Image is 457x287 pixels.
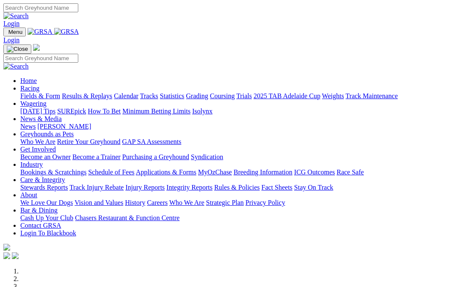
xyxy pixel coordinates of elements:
[7,46,28,52] img: Close
[336,168,363,176] a: Race Safe
[57,108,86,115] a: SUREpick
[262,184,292,191] a: Fact Sheets
[20,123,454,130] div: News & Media
[20,161,43,168] a: Industry
[20,168,86,176] a: Bookings & Scratchings
[3,244,10,251] img: logo-grsa-white.png
[20,100,47,107] a: Wagering
[122,108,190,115] a: Minimum Betting Limits
[214,184,260,191] a: Rules & Policies
[57,138,121,145] a: Retire Your Greyhound
[74,199,123,206] a: Vision and Values
[160,92,184,99] a: Statistics
[28,28,52,36] img: GRSA
[294,184,333,191] a: Stay On Track
[3,252,10,259] img: facebook.svg
[20,229,76,237] a: Login To Blackbook
[122,138,182,145] a: GAP SA Assessments
[20,146,56,153] a: Get Involved
[20,153,454,161] div: Get Involved
[206,199,244,206] a: Strategic Plan
[3,20,19,27] a: Login
[3,63,29,70] img: Search
[20,214,454,222] div: Bar & Dining
[62,92,112,99] a: Results & Replays
[88,108,121,115] a: How To Bet
[20,138,55,145] a: Who We Are
[3,3,78,12] input: Search
[20,108,454,115] div: Wagering
[20,138,454,146] div: Greyhounds as Pets
[3,44,31,54] button: Toggle navigation
[20,199,454,207] div: About
[20,184,454,191] div: Care & Integrity
[322,92,344,99] a: Weights
[294,168,335,176] a: ICG Outcomes
[236,92,252,99] a: Trials
[8,29,22,35] span: Menu
[3,12,29,20] img: Search
[72,153,121,160] a: Become a Trainer
[20,207,58,214] a: Bar & Dining
[20,199,73,206] a: We Love Our Dogs
[20,123,36,130] a: News
[20,168,454,176] div: Industry
[20,77,37,84] a: Home
[114,92,138,99] a: Calendar
[20,130,74,138] a: Greyhounds as Pets
[245,199,285,206] a: Privacy Policy
[125,184,165,191] a: Injury Reports
[166,184,212,191] a: Integrity Reports
[88,168,134,176] a: Schedule of Fees
[20,214,73,221] a: Cash Up Your Club
[3,36,19,44] a: Login
[20,176,65,183] a: Care & Integrity
[20,92,60,99] a: Fields & Form
[20,184,68,191] a: Stewards Reports
[3,54,78,63] input: Search
[234,168,292,176] a: Breeding Information
[346,92,398,99] a: Track Maintenance
[198,168,232,176] a: MyOzChase
[20,108,55,115] a: [DATE] Tips
[192,108,212,115] a: Isolynx
[37,123,91,130] a: [PERSON_NAME]
[69,184,124,191] a: Track Injury Rebate
[186,92,208,99] a: Grading
[33,44,40,51] img: logo-grsa-white.png
[169,199,204,206] a: Who We Are
[20,191,37,199] a: About
[54,28,79,36] img: GRSA
[20,92,454,100] div: Racing
[210,92,235,99] a: Coursing
[20,115,62,122] a: News & Media
[20,153,71,160] a: Become an Owner
[136,168,196,176] a: Applications & Forms
[122,153,189,160] a: Purchasing a Greyhound
[20,222,61,229] a: Contact GRSA
[12,252,19,259] img: twitter.svg
[125,199,145,206] a: History
[75,214,179,221] a: Chasers Restaurant & Function Centre
[3,28,26,36] button: Toggle navigation
[253,92,320,99] a: 2025 TAB Adelaide Cup
[147,199,168,206] a: Careers
[20,85,39,92] a: Racing
[140,92,158,99] a: Tracks
[191,153,223,160] a: Syndication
